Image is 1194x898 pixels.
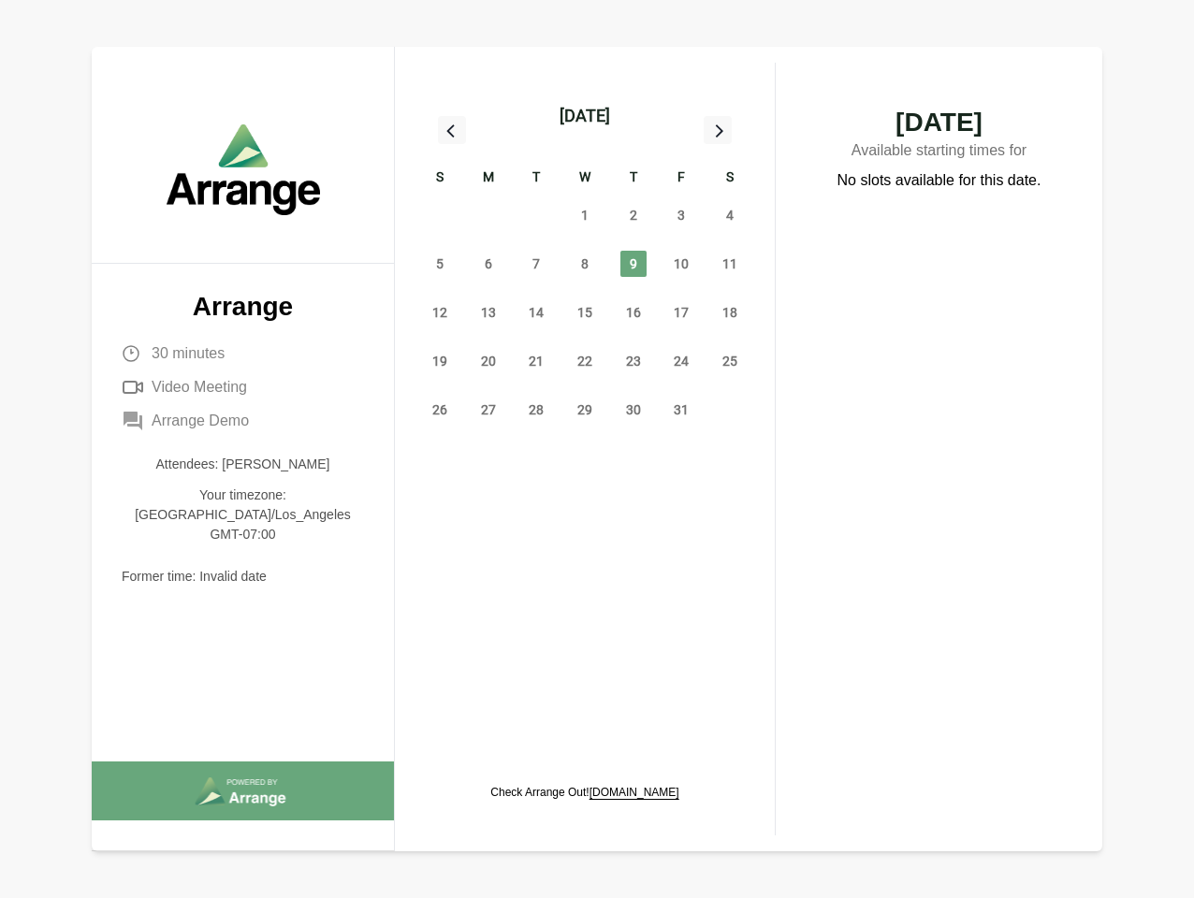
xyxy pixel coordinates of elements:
span: Sunday, October 19, 2025 [427,348,453,374]
div: F [658,167,706,191]
span: Thursday, October 23, 2025 [620,348,647,374]
div: W [561,167,609,191]
span: Sunday, October 26, 2025 [427,397,453,423]
span: Tuesday, October 7, 2025 [523,251,549,277]
div: T [512,167,561,191]
div: S [415,167,464,191]
div: [DATE] [560,103,610,129]
span: Saturday, October 11, 2025 [717,251,743,277]
span: Monday, October 6, 2025 [475,251,502,277]
span: Thursday, October 30, 2025 [620,397,647,423]
span: Wednesday, October 22, 2025 [572,348,598,374]
span: Saturday, October 25, 2025 [717,348,743,374]
span: Friday, October 10, 2025 [668,251,694,277]
span: Friday, October 3, 2025 [668,202,694,228]
span: Thursday, October 16, 2025 [620,299,647,326]
span: Sunday, October 12, 2025 [427,299,453,326]
span: 30 minutes [152,342,225,365]
span: Tuesday, October 14, 2025 [523,299,549,326]
span: Friday, October 31, 2025 [668,397,694,423]
span: Video Meeting [152,376,247,398]
a: [DOMAIN_NAME] [590,786,679,799]
p: Available starting times for [813,136,1065,169]
div: T [609,167,658,191]
div: S [706,167,754,191]
span: Saturday, October 4, 2025 [717,202,743,228]
span: [DATE] [813,109,1065,136]
p: Attendees: [PERSON_NAME] [122,455,364,474]
span: Wednesday, October 15, 2025 [572,299,598,326]
span: Wednesday, October 1, 2025 [572,202,598,228]
p: Your timezone: [GEOGRAPHIC_DATA]/Los_Angeles GMT-07:00 [122,485,364,544]
div: M [464,167,513,191]
span: Tuesday, October 21, 2025 [523,348,549,374]
span: Monday, October 27, 2025 [475,397,502,423]
p: No slots available for this date. [837,169,1041,192]
span: Thursday, October 9, 2025 [620,251,647,277]
span: Thursday, October 2, 2025 [620,202,647,228]
span: Saturday, October 18, 2025 [717,299,743,326]
span: Wednesday, October 8, 2025 [572,251,598,277]
span: Wednesday, October 29, 2025 [572,397,598,423]
span: Sunday, October 5, 2025 [427,251,453,277]
span: Friday, October 24, 2025 [668,348,694,374]
p: Former time: Invalid date [122,567,364,587]
span: Tuesday, October 28, 2025 [523,397,549,423]
span: Friday, October 17, 2025 [668,299,694,326]
span: Monday, October 20, 2025 [475,348,502,374]
p: Arrange [122,294,364,320]
p: Check Arrange Out! [490,785,678,800]
span: Monday, October 13, 2025 [475,299,502,326]
span: Arrange Demo [152,410,249,432]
